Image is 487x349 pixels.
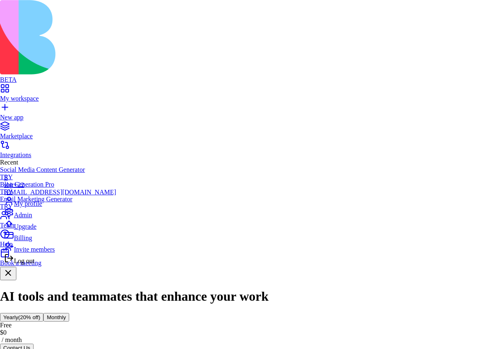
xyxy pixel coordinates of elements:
[4,207,116,219] a: Admin
[4,230,116,242] a: Billing
[4,196,116,207] a: My profile
[4,181,116,189] div: shir+22
[4,174,8,181] span: S
[4,174,116,196] a: Sshir+22[EMAIL_ADDRESS][DOMAIN_NAME]
[14,257,34,264] span: Log out
[14,212,32,218] span: Admin
[14,246,55,253] span: Invite members
[4,189,116,196] div: [EMAIL_ADDRESS][DOMAIN_NAME]
[4,242,116,253] a: Invite members
[14,223,36,230] span: Upgrade
[14,200,42,207] span: My profile
[4,219,116,230] a: Upgrade
[14,234,32,241] span: Billing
